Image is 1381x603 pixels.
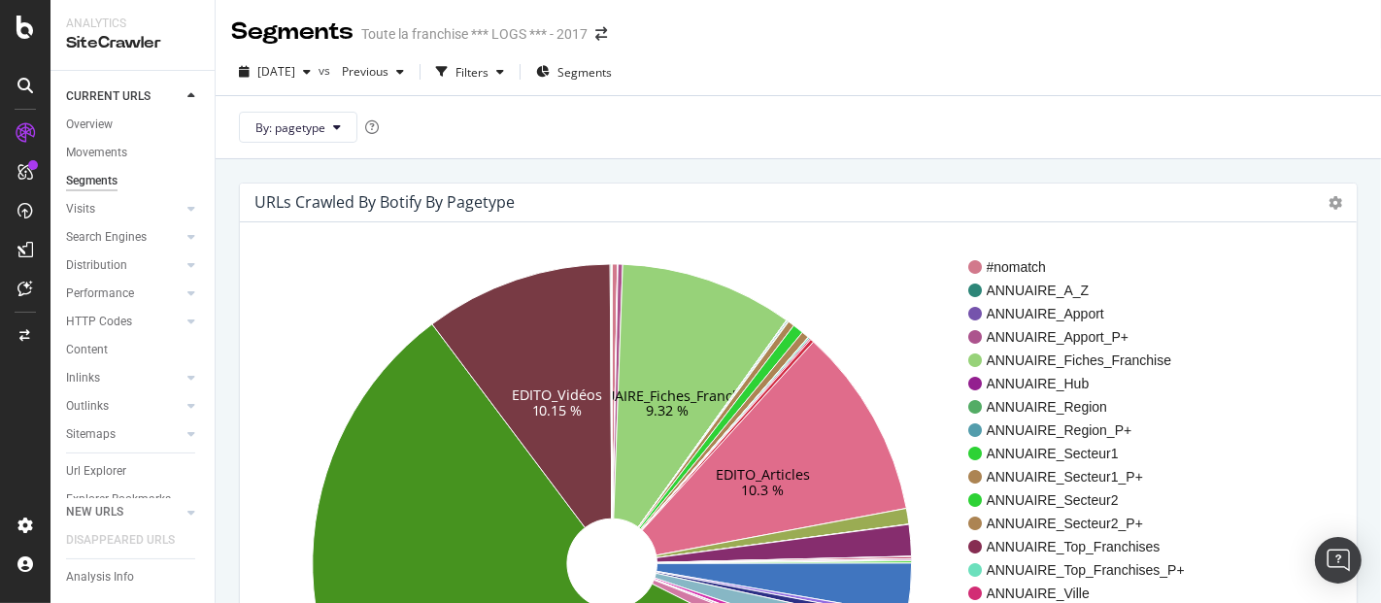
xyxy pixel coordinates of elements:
[66,255,182,276] a: Distribution
[239,112,357,143] button: By: pagetype
[66,227,147,248] div: Search Engines
[66,171,118,191] div: Segments
[255,119,325,136] span: By: pagetype
[66,284,182,304] a: Performance
[987,514,1225,533] span: ANNUAIRE_Secteur2_P+
[1315,537,1362,584] div: Open Intercom Messenger
[987,490,1225,510] span: ANNUAIRE_Secteur2
[66,340,201,360] a: Content
[987,584,1225,603] span: ANNUAIRE_Ville
[455,64,488,81] div: Filters
[66,530,175,551] div: DISAPPEARED URLS
[428,56,512,87] button: Filters
[66,396,109,417] div: Outlinks
[66,368,100,388] div: Inlinks
[987,467,1225,486] span: ANNUAIRE_Secteur1_P+
[66,567,201,587] a: Analysis Info
[66,567,134,587] div: Analysis Info
[66,424,116,445] div: Sitemaps
[66,171,201,191] a: Segments
[319,62,334,79] span: vs
[254,189,515,216] h4: URLs Crawled By Botify By pagetype
[1329,196,1342,210] i: Options
[987,257,1225,277] span: #nomatch
[66,424,182,445] a: Sitemaps
[66,312,182,332] a: HTTP Codes
[66,502,123,522] div: NEW URLS
[66,86,182,107] a: CURRENT URLS
[66,199,95,219] div: Visits
[66,284,134,304] div: Performance
[66,255,127,276] div: Distribution
[595,27,607,41] div: arrow-right-arrow-left
[66,489,201,510] a: Explorer Bookmarks
[741,481,784,499] text: 10.3 %
[576,385,760,404] text: ANNUAIRE_Fiches_Franchise
[66,199,182,219] a: Visits
[987,281,1225,300] span: ANNUAIRE_A_Z
[334,56,412,87] button: Previous
[231,16,354,49] div: Segments
[66,227,182,248] a: Search Engines
[66,143,201,163] a: Movements
[66,396,182,417] a: Outlinks
[66,143,127,163] div: Movements
[66,502,182,522] a: NEW URLS
[557,64,612,81] span: Segments
[66,461,126,482] div: Url Explorer
[66,461,201,482] a: Url Explorer
[987,420,1225,440] span: ANNUAIRE_Region_P+
[987,327,1225,347] span: ANNUAIRE_Apport_P+
[66,489,171,510] div: Explorer Bookmarks
[66,16,199,32] div: Analytics
[716,465,810,484] text: EDITO_Articles
[987,444,1225,463] span: ANNUAIRE_Secteur1
[987,537,1225,556] span: ANNUAIRE_Top_Franchises
[987,560,1225,580] span: ANNUAIRE_Top_Franchises_P+
[257,63,295,80] span: 2025 Oct. 1st
[66,312,132,332] div: HTTP Codes
[647,401,690,419] text: 9.32 %
[532,401,583,419] text: 10.15 %
[66,340,108,360] div: Content
[361,24,588,44] div: Toute la franchise *** LOGS *** - 2017
[528,56,620,87] button: Segments
[512,385,602,404] text: EDITO_Vidéos
[66,86,151,107] div: CURRENT URLS
[987,397,1225,417] span: ANNUAIRE_Region
[987,351,1225,370] span: ANNUAIRE_Fiches_Franchise
[987,374,1225,393] span: ANNUAIRE_Hub
[66,115,113,135] div: Overview
[66,32,199,54] div: SiteCrawler
[231,56,319,87] button: [DATE]
[66,115,201,135] a: Overview
[66,368,182,388] a: Inlinks
[334,63,388,80] span: Previous
[66,530,194,551] a: DISAPPEARED URLS
[987,304,1225,323] span: ANNUAIRE_Apport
